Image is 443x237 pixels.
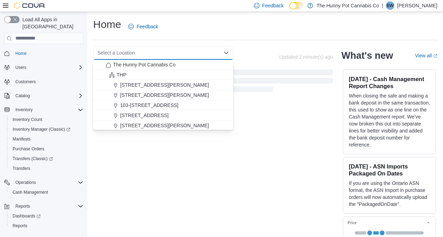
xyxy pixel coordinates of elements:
span: Load All Apps in [GEOGRAPHIC_DATA] [20,16,83,30]
button: Customers [1,77,86,87]
span: Purchase Orders [13,146,44,152]
span: BW [387,1,393,10]
a: Inventory Count [10,115,45,124]
a: Reports [10,222,30,230]
button: [STREET_ADDRESS] [93,110,233,121]
p: [PERSON_NAME] [397,1,437,10]
a: Transfers (Classic) [7,154,86,164]
span: Inventory Manager (Classic) [10,125,83,134]
span: Reports [13,202,83,210]
button: Operations [1,178,86,187]
span: Dashboards [10,212,83,220]
span: Manifests [13,136,30,142]
span: Users [15,65,26,70]
span: Home [15,51,27,56]
a: Dashboards [7,211,86,221]
p: The Hunny Pot Cannabis Co [317,1,379,10]
p: If you are using the Ontario ASN format, the ASN Import in purchase orders will now automatically... [349,180,430,208]
span: Cash Management [13,189,48,195]
span: Users [13,63,83,72]
button: Purchase Orders [7,144,86,154]
a: Purchase Orders [10,145,47,153]
span: Inventory Count [13,117,42,122]
span: Transfers (Classic) [13,156,53,161]
a: Customers [13,78,39,86]
img: Cova [14,2,46,9]
span: THP [117,71,126,78]
button: Home [1,48,86,58]
button: Manifests [7,134,86,144]
span: Transfers [10,164,83,173]
button: Reports [7,221,86,231]
button: Users [1,63,86,72]
button: Reports [1,201,86,211]
button: THP [93,70,233,80]
button: Reports [13,202,33,210]
button: The Hunny Pot Cannabis Co [93,60,233,70]
span: Purchase Orders [10,145,83,153]
button: Operations [13,178,39,187]
span: Reports [13,223,27,229]
a: View allExternal link [415,53,437,58]
span: Inventory Manager (Classic) [13,127,70,132]
button: Cash Management [7,187,86,197]
span: Catalog [15,93,30,99]
span: Reports [10,222,83,230]
p: Updated 1 minute(s) ago [279,54,333,60]
span: Inventory [13,106,83,114]
span: Manifests [10,135,83,143]
input: Dark Mode [289,2,304,9]
button: Transfers [7,164,86,173]
p: When closing the safe and making a bank deposit in the same transaction, this used to show as one... [349,92,430,148]
button: Inventory [1,105,86,115]
span: Cash Management [10,188,83,196]
button: [STREET_ADDRESS][PERSON_NAME] [93,121,233,131]
span: Catalog [13,92,83,100]
a: Inventory Manager (Classic) [10,125,73,134]
span: Dashboards [13,213,41,219]
span: Home [13,49,83,58]
div: Bonnie Wong [386,1,394,10]
button: Catalog [1,91,86,101]
a: Transfers (Classic) [10,155,56,163]
span: Transfers [13,166,30,171]
button: [STREET_ADDRESS][PERSON_NAME] [93,80,233,90]
span: [STREET_ADDRESS][PERSON_NAME] [120,81,209,88]
span: Feedback [137,23,158,30]
span: Inventory [15,107,33,113]
span: Operations [15,180,36,185]
a: Transfers [10,164,33,173]
span: [STREET_ADDRESS] [120,112,168,119]
span: [STREET_ADDRESS][PERSON_NAME] [120,122,209,129]
span: 103-[STREET_ADDRESS] [120,102,179,109]
h2: What's new [341,50,393,61]
span: Customers [15,79,36,85]
h1: Home [93,17,121,31]
button: Inventory Count [7,115,86,124]
button: [STREET_ADDRESS][PERSON_NAME] [93,90,233,100]
a: Home [13,49,29,58]
a: Feedback [125,20,161,34]
span: The Hunny Pot Cannabis Co [113,61,175,68]
a: Cash Management [10,188,51,196]
span: Customers [13,77,83,86]
button: 103-[STREET_ADDRESS] [93,100,233,110]
p: | [382,1,383,10]
a: Inventory Manager (Classic) [7,124,86,134]
a: Manifests [10,135,33,143]
h3: [DATE] - Cash Management Report Changes [349,76,430,89]
h3: [DATE] - ASN Imports Packaged On Dates [349,163,430,177]
span: Operations [13,178,83,187]
span: Transfers (Classic) [10,155,83,163]
span: Inventory Count [10,115,83,124]
svg: External link [433,54,437,58]
button: Inventory [13,106,35,114]
button: Close list of options [223,50,229,56]
span: Feedback [262,2,284,9]
a: Dashboards [10,212,43,220]
button: Users [13,63,29,72]
button: Catalog [13,92,33,100]
span: [STREET_ADDRESS][PERSON_NAME] [120,92,209,99]
span: Reports [15,203,30,209]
